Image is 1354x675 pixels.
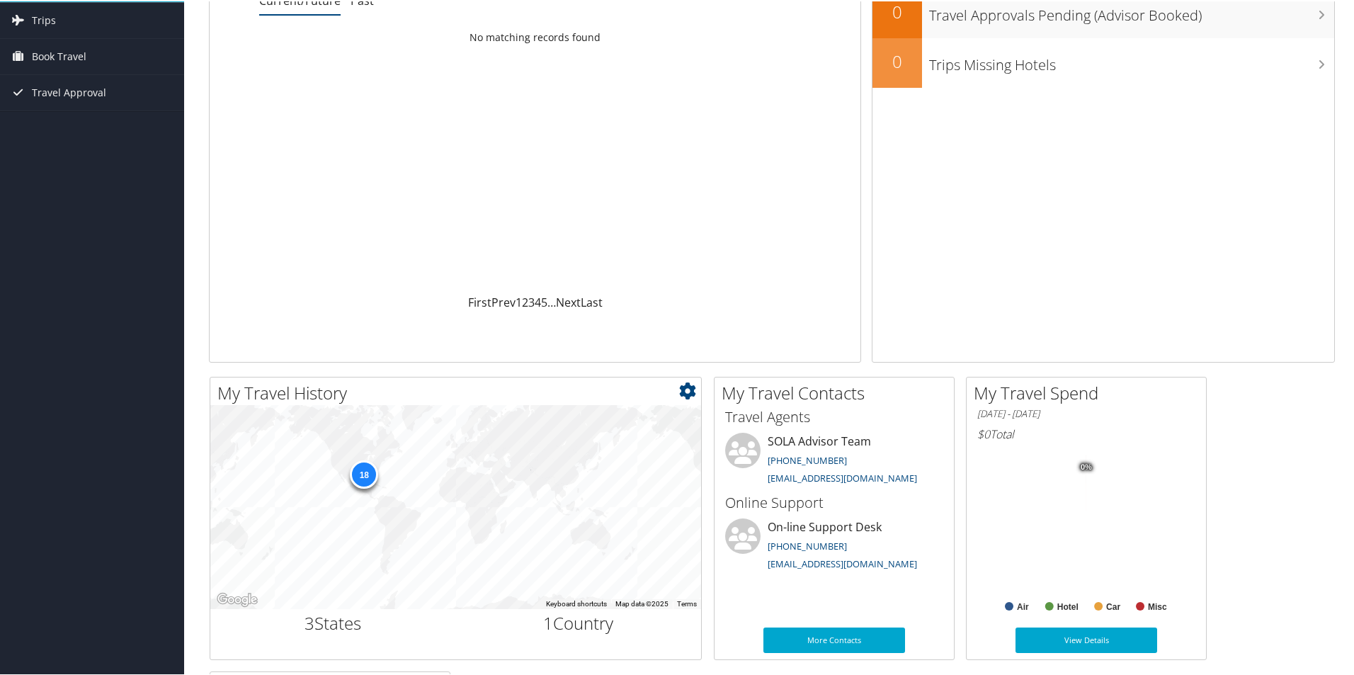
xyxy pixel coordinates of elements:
[214,589,261,608] a: Open this area in Google Maps (opens a new window)
[718,431,950,489] li: SOLA Advisor Team
[768,453,847,465] a: [PHONE_NUMBER]
[768,470,917,483] a: [EMAIL_ADDRESS][DOMAIN_NAME]
[516,293,522,309] a: 1
[1148,601,1167,611] text: Misc
[528,293,535,309] a: 3
[305,610,314,633] span: 3
[217,380,701,404] h2: My Travel History
[768,538,847,551] a: [PHONE_NUMBER]
[929,47,1334,74] h3: Trips Missing Hotels
[535,293,541,309] a: 4
[547,293,556,309] span: …
[977,425,990,441] span: $0
[872,37,1334,86] a: 0Trips Missing Hotels
[974,380,1206,404] h2: My Travel Spend
[221,610,445,634] h2: States
[467,610,691,634] h2: Country
[722,380,954,404] h2: My Travel Contacts
[541,293,547,309] a: 5
[977,406,1195,419] h6: [DATE] - [DATE]
[581,293,603,309] a: Last
[1106,601,1120,611] text: Car
[718,517,950,575] li: On-line Support Desk
[1081,462,1092,470] tspan: 0%
[977,425,1195,441] h6: Total
[543,610,553,633] span: 1
[615,599,669,606] span: Map data ©2025
[468,293,491,309] a: First
[522,293,528,309] a: 2
[350,459,378,487] div: 18
[872,48,922,72] h2: 0
[210,23,860,49] td: No matching records found
[32,1,56,37] span: Trips
[546,598,607,608] button: Keyboard shortcuts
[491,293,516,309] a: Prev
[725,492,943,511] h3: Online Support
[32,74,106,109] span: Travel Approval
[1057,601,1079,611] text: Hotel
[214,589,261,608] img: Google
[725,406,943,426] h3: Travel Agents
[677,599,697,606] a: Terms (opens in new tab)
[556,293,581,309] a: Next
[1015,626,1157,652] a: View Details
[32,38,86,73] span: Book Travel
[763,626,905,652] a: More Contacts
[768,556,917,569] a: [EMAIL_ADDRESS][DOMAIN_NAME]
[1017,601,1029,611] text: Air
